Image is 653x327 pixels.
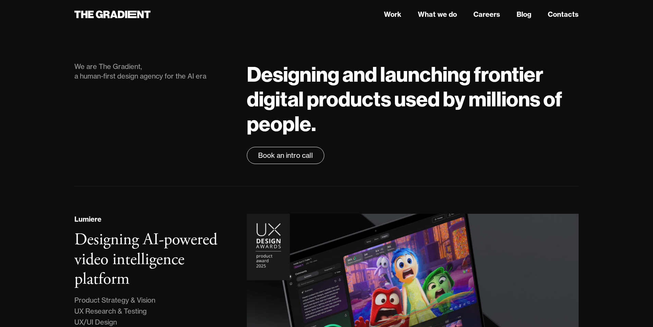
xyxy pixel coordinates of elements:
a: What we do [418,9,457,20]
a: Careers [473,9,500,20]
a: Work [384,9,401,20]
h1: Designing and launching frontier digital products used by millions of people. [247,62,579,136]
a: Contacts [548,9,579,20]
a: Blog [517,9,531,20]
a: Book an intro call [247,147,324,164]
div: Lumiere [74,214,101,224]
h3: Designing AI-powered video intelligence platform [74,229,217,290]
div: We are The Gradient, a human-first design agency for the AI era [74,62,233,81]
